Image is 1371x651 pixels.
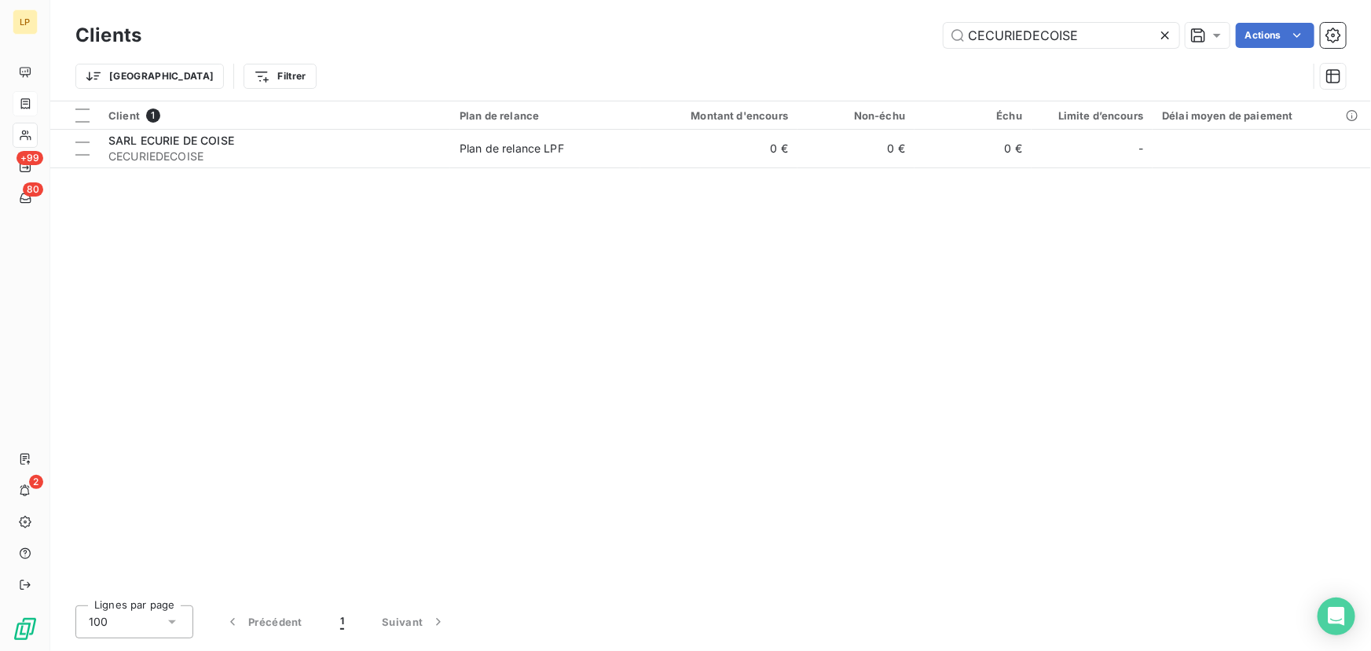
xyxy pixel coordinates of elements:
[650,109,788,122] div: Montant d'encours
[108,109,140,122] span: Client
[29,475,43,489] span: 2
[363,605,465,638] button: Suivant
[23,182,43,197] span: 80
[108,134,234,147] span: SARL ECURIE DE COISE
[807,109,905,122] div: Non-échu
[924,109,1022,122] div: Échu
[797,130,915,167] td: 0 €
[16,151,43,165] span: +99
[460,141,564,156] div: Plan de relance LPF
[13,9,38,35] div: LP
[206,605,321,638] button: Précédent
[244,64,316,89] button: Filtrer
[1041,109,1143,122] div: Limite d’encours
[13,616,38,642] img: Logo LeanPay
[944,23,1179,48] input: Rechercher
[1162,109,1362,122] div: Délai moyen de paiement
[1236,23,1314,48] button: Actions
[146,108,160,123] span: 1
[460,109,631,122] div: Plan de relance
[321,605,363,638] button: 1
[89,614,108,630] span: 100
[75,21,141,50] h3: Clients
[108,149,441,164] span: CECURIEDECOISE
[1138,141,1143,156] span: -
[1318,598,1355,635] div: Open Intercom Messenger
[75,64,224,89] button: [GEOGRAPHIC_DATA]
[340,614,344,630] span: 1
[640,130,797,167] td: 0 €
[915,130,1032,167] td: 0 €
